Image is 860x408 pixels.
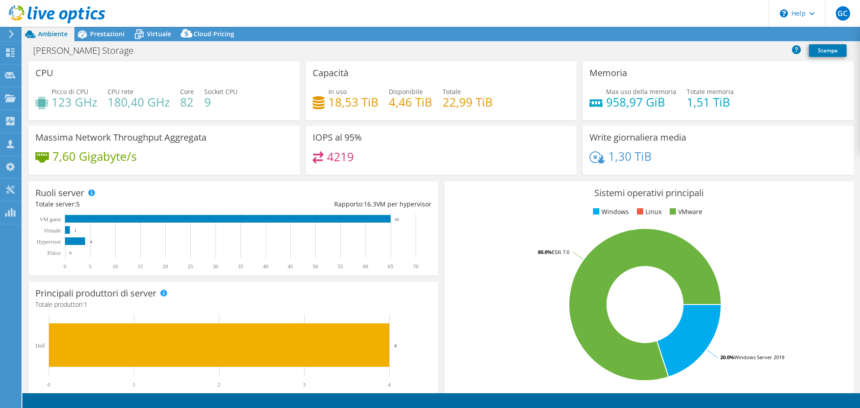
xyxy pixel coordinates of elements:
[328,87,347,96] span: In uso
[89,263,91,270] text: 5
[635,207,662,217] li: Linux
[35,188,84,198] h3: Ruoli server
[37,239,61,245] text: Hypervisor
[313,133,362,142] h3: IOPS al 95%
[147,30,171,38] span: Virtuale
[552,249,569,255] tspan: ESXi 7.0
[64,263,66,270] text: 0
[303,382,305,388] text: 3
[84,300,87,309] span: 1
[52,151,137,161] h4: 7,60 Gigabyte/s
[288,263,293,270] text: 45
[720,354,734,361] tspan: 20.0%
[233,199,431,209] div: Rapporto: VM per hypervisor
[35,199,233,209] div: Totale server:
[213,263,218,270] text: 30
[388,382,391,388] text: 4
[76,200,80,208] span: 5
[413,263,418,270] text: 70
[35,288,156,298] h3: Principali produttori di server
[608,151,652,161] h4: 1,30 TiB
[809,44,847,57] a: Stampa
[687,97,734,107] h4: 1,51 TiB
[107,97,170,107] h4: 180,40 GHz
[338,263,343,270] text: 55
[238,263,243,270] text: 35
[47,382,50,388] text: 0
[263,263,268,270] text: 40
[589,133,686,142] h3: Write giornaliera media
[35,343,45,349] text: Dell
[90,240,92,244] text: 4
[591,207,629,217] li: Windows
[69,251,72,255] text: 0
[38,30,68,38] span: Ambiente
[35,133,206,142] h3: Massima Network Throughput Aggregata
[395,217,400,222] text: 65
[112,263,118,270] text: 10
[29,46,147,56] h1: [PERSON_NAME] Storage
[74,228,77,233] text: 1
[39,216,61,223] text: VM guest
[52,97,97,107] h4: 123 GHz
[218,382,220,388] text: 2
[364,200,376,208] span: 16.3
[35,68,53,78] h3: CPU
[313,263,318,270] text: 50
[163,263,168,270] text: 20
[389,87,423,96] span: Disponibile
[52,87,88,96] span: Picco di CPU
[687,87,734,96] span: Totale memoria
[538,249,552,255] tspan: 80.0%
[180,97,194,107] h4: 82
[193,30,234,38] span: Cloud Pricing
[327,152,354,162] h4: 4219
[188,263,193,270] text: 25
[363,263,368,270] text: 60
[204,97,237,107] h4: 9
[394,343,397,348] text: 4
[443,97,493,107] h4: 22,99 TiB
[780,9,788,17] svg: \n
[606,87,676,96] span: Max uso della memoria
[180,87,194,96] span: Core
[836,6,850,21] span: GC
[589,68,627,78] h3: Memoria
[313,68,348,78] h3: Capacità
[47,250,60,256] text: Fisico
[107,87,133,96] span: CPU rete
[734,354,784,361] tspan: Windows Server 2019
[90,30,125,38] span: Prestazioni
[43,228,61,234] text: Virtuale
[133,382,135,388] text: 1
[389,97,432,107] h4: 4,46 TiB
[388,263,393,270] text: 65
[138,263,143,270] text: 15
[451,188,847,198] h3: Sistemi operativi principali
[606,97,676,107] h4: 958,97 GiB
[443,87,461,96] span: Totale
[667,207,702,217] li: VMware
[204,87,237,96] span: Socket CPU
[35,300,431,309] h4: Totale produttori:
[328,97,378,107] h4: 18,53 TiB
